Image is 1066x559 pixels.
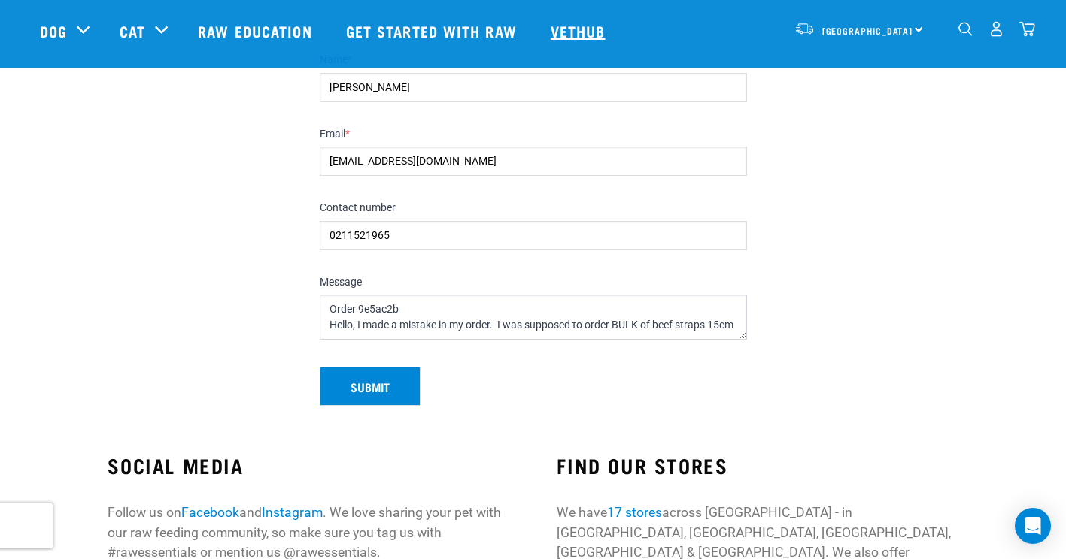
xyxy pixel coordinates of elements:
a: Cat [120,20,145,42]
h3: FIND OUR STORES [557,454,958,477]
img: van-moving.png [794,22,815,35]
label: Email [320,128,747,141]
button: Submit [320,367,421,406]
img: user.png [989,21,1004,37]
img: home-icon@2x.png [1019,21,1035,37]
img: home-icon-1@2x.png [958,22,973,36]
label: Message [320,276,747,289]
h3: SOCIAL MEDIA [108,454,509,477]
a: Get started with Raw [331,1,536,61]
a: Raw Education [183,1,330,61]
a: 17 stores [607,505,662,520]
a: Dog [40,20,67,42]
span: [GEOGRAPHIC_DATA] [822,28,913,33]
a: Vethub [536,1,624,61]
div: Open Intercom Messenger [1015,508,1051,544]
a: Instagram [262,505,323,520]
a: Facebook [181,505,239,520]
label: Contact number [320,201,747,215]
